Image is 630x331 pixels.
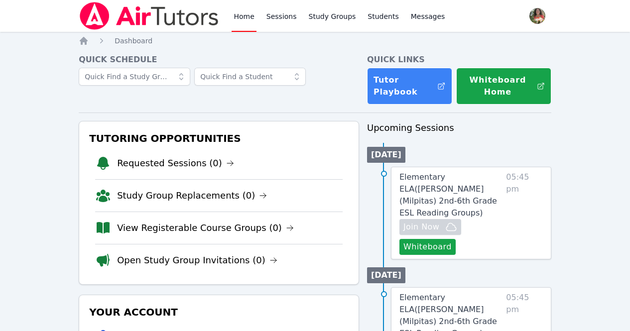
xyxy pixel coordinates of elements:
input: Quick Find a Student [194,68,306,86]
a: Tutor Playbook [367,68,452,105]
button: Whiteboard Home [456,68,551,105]
h3: Tutoring Opportunities [87,129,351,147]
h3: Your Account [87,303,351,321]
li: [DATE] [367,267,405,283]
button: Whiteboard [399,239,456,255]
button: Join Now [399,219,461,235]
a: Elementary ELA([PERSON_NAME] (Milpitas) 2nd-6th Grade ESL Reading Groups) [399,171,502,219]
h4: Quick Links [367,54,551,66]
h4: Quick Schedule [79,54,359,66]
span: Dashboard [115,37,152,45]
span: 05:45 pm [506,171,543,255]
a: Study Group Replacements (0) [117,189,267,203]
span: Elementary ELA ( [PERSON_NAME] (Milpitas) 2nd-6th Grade ESL Reading Groups ) [399,172,497,218]
a: Open Study Group Invitations (0) [117,253,277,267]
li: [DATE] [367,147,405,163]
span: Join Now [403,221,439,233]
input: Quick Find a Study Group [79,68,190,86]
span: Messages [411,11,445,21]
a: Dashboard [115,36,152,46]
a: Requested Sessions (0) [117,156,234,170]
img: Air Tutors [79,2,220,30]
nav: Breadcrumb [79,36,551,46]
a: View Registerable Course Groups (0) [117,221,294,235]
h3: Upcoming Sessions [367,121,551,135]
